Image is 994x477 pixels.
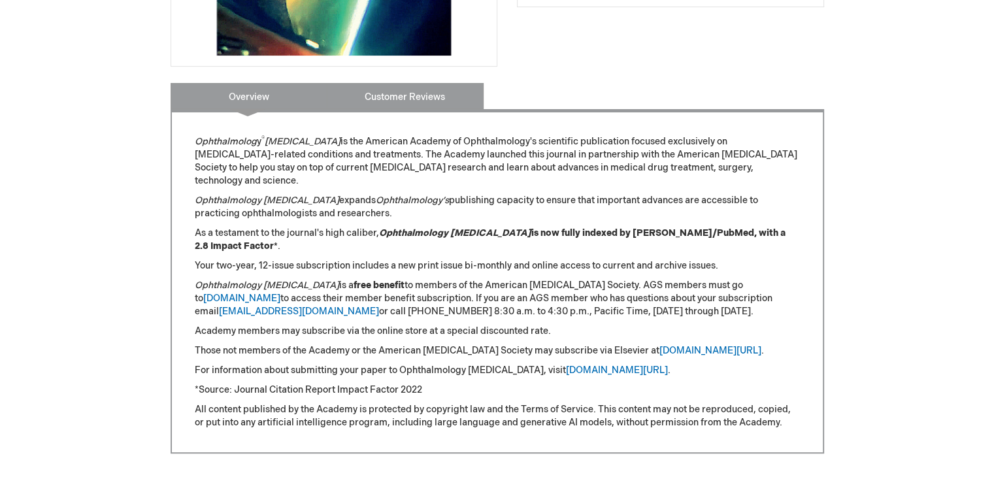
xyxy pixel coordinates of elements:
[195,194,800,220] p: expands publishing capacity to ensure that important advances are accessible to practicing ophtha...
[566,365,668,376] a: [DOMAIN_NAME][URL]
[376,195,449,206] em: Ophthalmology’s
[327,83,484,109] a: Customer Reviews
[195,280,339,291] em: Ophthalmology [MEDICAL_DATA]
[379,227,531,238] em: Ophthalmology [MEDICAL_DATA]
[195,325,800,338] p: Academy members may subscribe via the online store at a special discounted rate.
[195,344,800,357] p: Those not members of the Academy or the American [MEDICAL_DATA] Society may subscribe via Elsevie...
[659,345,761,356] a: [DOMAIN_NAME][URL]
[219,306,379,317] a: [EMAIL_ADDRESS][DOMAIN_NAME]
[195,136,257,147] em: Ophthalmolog
[195,227,800,253] p: As a testament to the journal's high caliber, .
[195,403,800,429] p: All content published by the Academy is protected by copyright law and the Terms of Service. This...
[203,293,280,304] a: [DOMAIN_NAME]
[171,83,327,109] a: Overview
[195,135,800,188] p: y is the American Academy of Ophthalmology's scientific publication focused exclusively on [MEDIC...
[195,227,786,252] strong: is now fully indexed by [PERSON_NAME]/PubMed, with a 2.8 Impact Factor*
[195,279,800,318] p: is a to members of the American [MEDICAL_DATA] Society. AGS members must go to to access their me...
[195,364,800,377] p: For information about submitting your paper to Ophthalmology [MEDICAL_DATA], visit .
[195,195,339,206] em: Ophthalmology [MEDICAL_DATA]
[261,135,265,143] sup: ®
[195,384,800,397] p: *Source: Journal Citation Report Impact Factor 2022
[195,259,800,272] p: Your two-year, 12-issue subscription includes a new print issue bi-monthly and online access to c...
[354,280,405,291] strong: free benefit
[265,136,340,147] em: [MEDICAL_DATA]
